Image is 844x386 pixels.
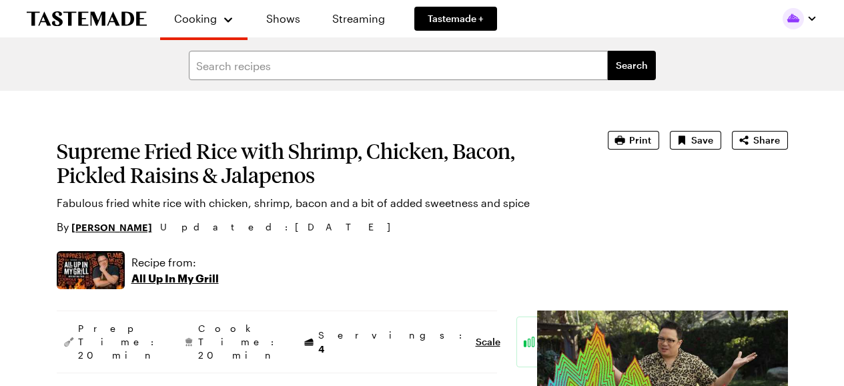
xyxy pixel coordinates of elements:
[173,5,234,32] button: Cooking
[783,8,817,29] button: Profile picture
[414,7,497,31] a: Tastemade +
[753,134,780,147] span: Share
[318,342,324,355] span: 4
[318,329,469,356] span: Servings:
[608,51,656,80] button: filters
[160,220,404,234] span: Updated : [DATE]
[57,195,570,211] p: Fabulous fried white rice with chicken, shrimp, bacon and a bit of added sweetness and spice
[131,270,219,286] p: All Up In My Grill
[629,134,651,147] span: Print
[27,11,147,27] a: To Tastemade Home Page
[608,131,659,150] button: Print
[189,51,608,80] input: Search recipes
[691,134,713,147] span: Save
[131,254,219,270] p: Recipe from:
[732,131,788,150] button: Share
[476,335,500,349] button: Scale
[71,220,152,234] a: [PERSON_NAME]
[670,131,721,150] button: Save recipe
[428,12,484,25] span: Tastemade +
[57,219,152,235] p: By
[174,12,217,25] span: Cooking
[198,322,281,362] span: Cook Time: 20 min
[78,322,161,362] span: Prep Time: 20 min
[57,251,125,289] img: Show where recipe is used
[131,254,219,286] a: Recipe from:All Up In My Grill
[57,139,570,187] h1: Supreme Fried Rice with Shrimp, Chicken, Bacon, Pickled Raisins & Jalapenos
[783,8,804,29] img: Profile picture
[616,59,648,72] span: Search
